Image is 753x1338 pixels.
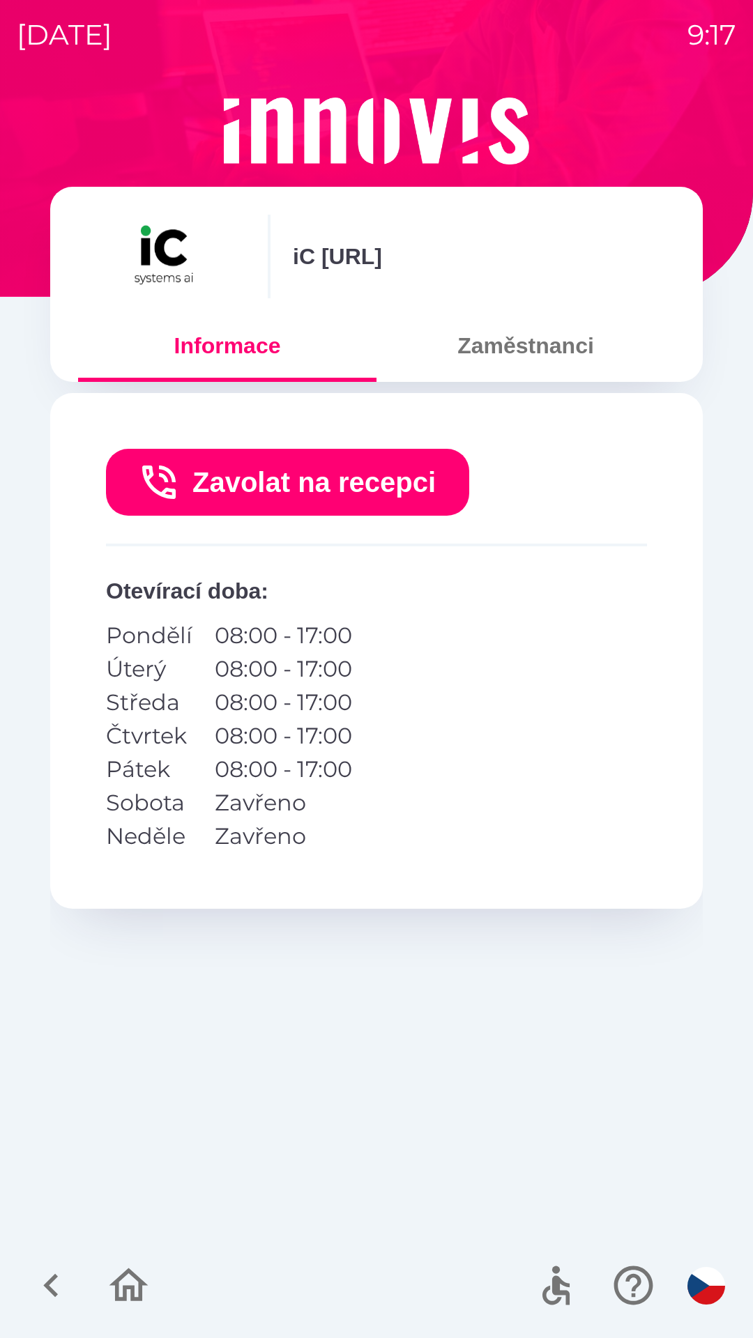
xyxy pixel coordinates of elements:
[106,686,192,719] p: Středa
[376,321,675,371] button: Zaměstnanci
[106,820,192,853] p: Neděle
[687,14,736,56] p: 9:17
[687,1267,725,1305] img: cs flag
[106,619,192,652] p: Pondělí
[106,719,192,753] p: Čtvrtek
[106,786,192,820] p: Sobota
[215,719,352,753] p: 08:00 - 17:00
[215,820,352,853] p: Zavřeno
[106,652,192,686] p: Úterý
[17,14,112,56] p: [DATE]
[215,686,352,719] p: 08:00 - 17:00
[50,98,703,164] img: Logo
[215,619,352,652] p: 08:00 - 17:00
[215,786,352,820] p: Zavřeno
[106,574,647,608] p: Otevírací doba :
[106,753,192,786] p: Pátek
[215,753,352,786] p: 08:00 - 17:00
[215,652,352,686] p: 08:00 - 17:00
[78,215,245,298] img: 0b57a2db-d8c2-416d-bc33-8ae43c84d9d8.png
[78,321,376,371] button: Informace
[293,240,382,273] p: iC [URL]
[106,449,469,516] button: Zavolat na recepci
